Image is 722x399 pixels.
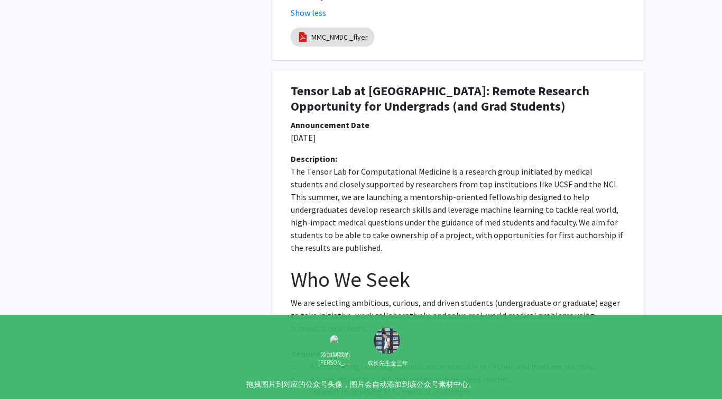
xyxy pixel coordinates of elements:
[291,267,625,292] h1: Who We Seek
[311,32,368,43] a: MMC_NMDC _flyer
[291,84,625,114] h1: Tensor Lab at [GEOGRAPHIC_DATA]: Remote Research Opportunity for Undergrads (and Grad Students)
[291,152,625,165] div: Description:
[291,6,326,19] button: Show less
[291,131,625,144] p: [DATE]
[291,119,625,131] div: Announcement Date
[291,296,625,334] p: We are selecting ambitious, curious, and driven students (undergraduate or graduate) eager to tak...
[297,31,309,43] img: pdf_icon.png
[8,351,45,391] iframe: Chat
[291,165,625,254] p: The Tensor Lab for Computational Medicine is a research group initiated by medical students and c...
